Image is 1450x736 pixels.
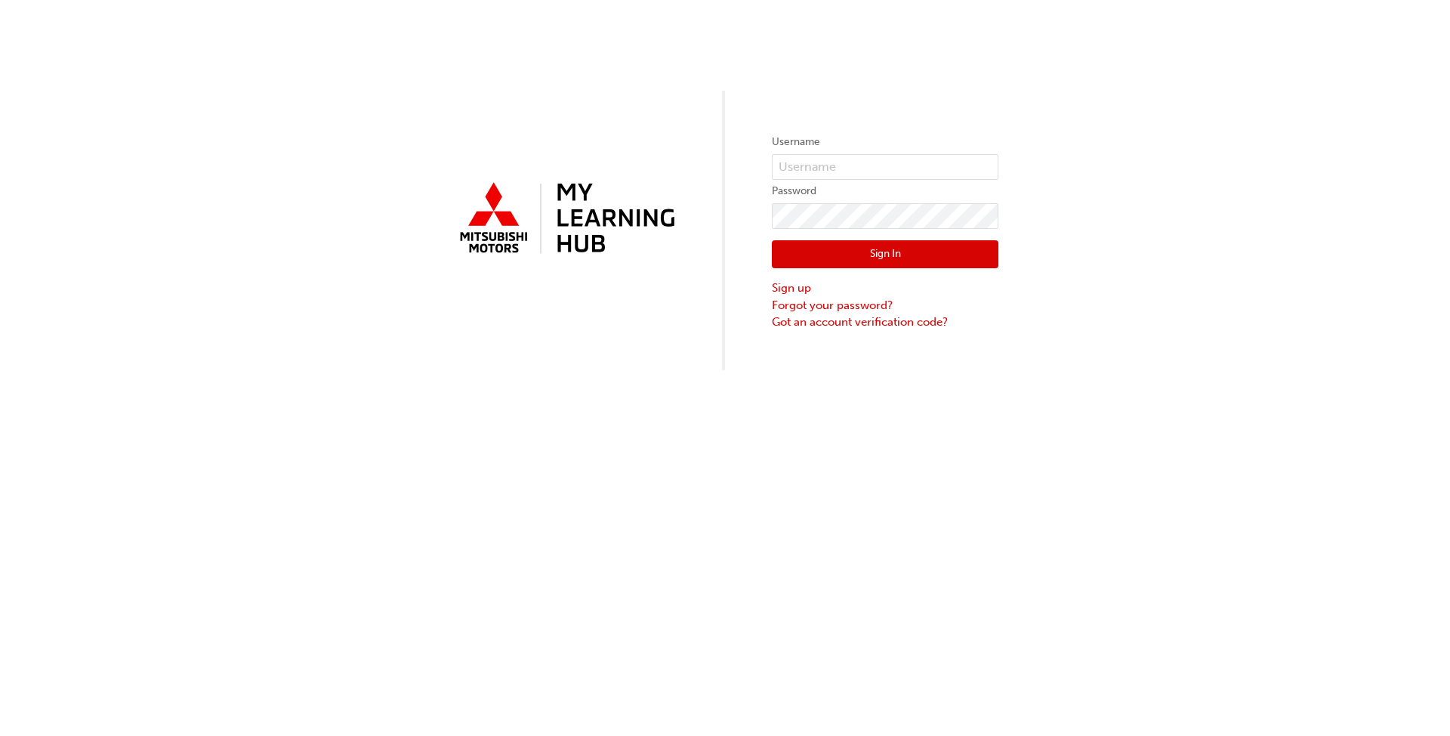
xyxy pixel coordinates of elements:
button: Sign In [772,240,998,269]
a: Got an account verification code? [772,314,998,331]
input: Username [772,154,998,180]
a: Sign up [772,280,998,297]
img: mmal [452,176,678,262]
label: Password [772,182,998,200]
a: Forgot your password? [772,297,998,314]
label: Username [772,133,998,151]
